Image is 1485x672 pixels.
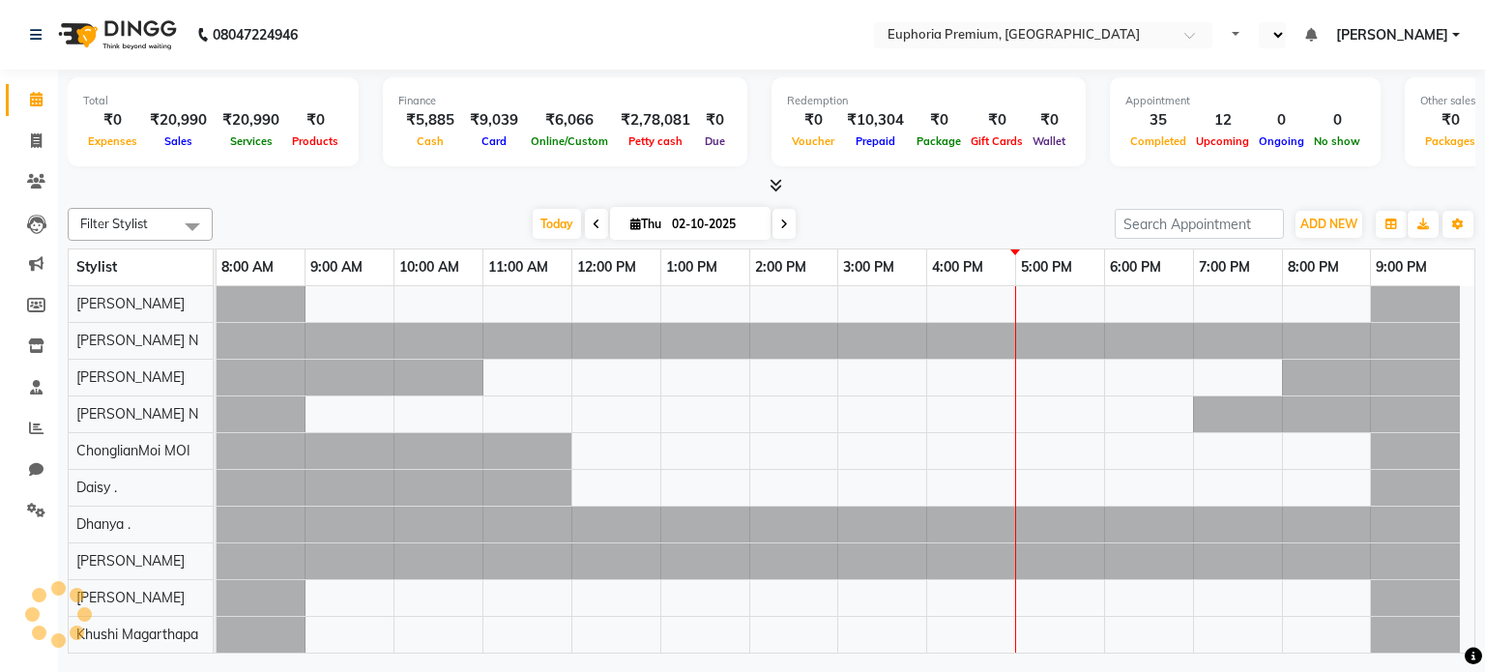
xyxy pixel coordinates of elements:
div: Finance [398,93,732,109]
span: Stylist [76,258,117,276]
b: 08047224946 [213,8,298,62]
div: ₹2,78,081 [613,109,698,131]
a: 2:00 PM [750,253,811,281]
a: 8:00 AM [217,253,278,281]
div: ₹6,066 [526,109,613,131]
span: Packages [1420,134,1480,148]
span: No show [1309,134,1365,148]
span: Online/Custom [526,134,613,148]
div: ₹0 [83,109,142,131]
input: Search Appointment [1115,209,1284,239]
button: ADD NEW [1296,211,1362,238]
div: ₹0 [1420,109,1480,131]
div: Total [83,93,343,109]
a: 6:00 PM [1105,253,1166,281]
span: Daisy . [76,479,117,496]
a: 8:00 PM [1283,253,1344,281]
div: 0 [1254,109,1309,131]
span: ADD NEW [1300,217,1357,231]
span: Today [533,209,581,239]
span: Wallet [1028,134,1070,148]
span: Prepaid [851,134,900,148]
a: 12:00 PM [572,253,641,281]
div: 35 [1125,109,1191,131]
a: 3:00 PM [838,253,899,281]
input: 2025-10-02 [666,210,763,239]
div: ₹9,039 [462,109,526,131]
div: ₹0 [1028,109,1070,131]
span: Completed [1125,134,1191,148]
div: ₹0 [698,109,732,131]
span: Expenses [83,134,142,148]
span: Thu [626,217,666,231]
span: [PERSON_NAME] [1336,25,1448,45]
a: 9:00 PM [1371,253,1432,281]
span: [PERSON_NAME] [76,295,185,312]
div: ₹0 [287,109,343,131]
img: logo [49,8,182,62]
span: Due [700,134,730,148]
a: 5:00 PM [1016,253,1077,281]
span: Gift Cards [966,134,1028,148]
div: ₹0 [966,109,1028,131]
a: 4:00 PM [927,253,988,281]
a: 1:00 PM [661,253,722,281]
div: Appointment [1125,93,1365,109]
span: Ongoing [1254,134,1309,148]
span: Services [225,134,277,148]
span: Khushi Magarthapa [76,626,198,643]
div: ₹20,990 [142,109,215,131]
span: Dhanya . [76,515,131,533]
a: 7:00 PM [1194,253,1255,281]
span: ChonglianMoi MOI [76,442,190,459]
div: Redemption [787,93,1070,109]
span: Package [912,134,966,148]
span: [PERSON_NAME] N [76,332,198,349]
div: ₹0 [787,109,839,131]
span: Petty cash [624,134,687,148]
div: ₹20,990 [215,109,287,131]
div: ₹5,885 [398,109,462,131]
span: Products [287,134,343,148]
a: 9:00 AM [306,253,367,281]
a: 11:00 AM [483,253,553,281]
div: 0 [1309,109,1365,131]
div: 12 [1191,109,1254,131]
span: [PERSON_NAME] [76,589,185,606]
span: [PERSON_NAME] [76,368,185,386]
div: ₹10,304 [839,109,912,131]
span: [PERSON_NAME] [76,552,185,570]
span: Filter Stylist [80,216,148,231]
span: [PERSON_NAME] N [76,405,198,423]
span: Cash [412,134,449,148]
div: ₹0 [912,109,966,131]
span: Card [477,134,511,148]
a: 10:00 AM [394,253,464,281]
span: Sales [160,134,197,148]
span: Voucher [787,134,839,148]
span: Upcoming [1191,134,1254,148]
